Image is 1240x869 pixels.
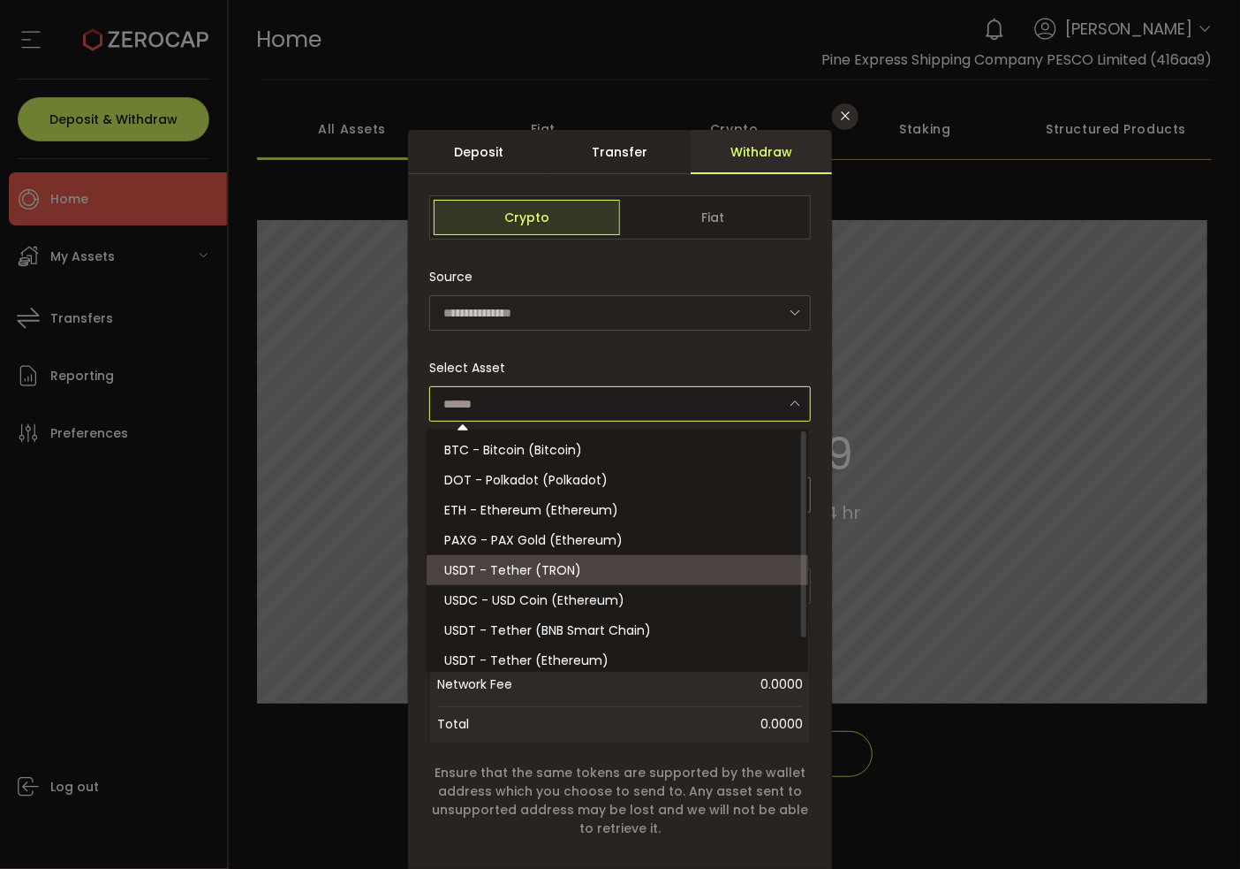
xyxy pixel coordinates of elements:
span: Source [429,259,473,294]
span: ETH - Ethereum (Ethereum) [444,501,618,519]
button: Close [832,103,858,130]
div: Transfer [549,130,691,174]
span: USDT - Tether (TRON) [444,561,581,579]
div: Deposit [408,130,549,174]
span: Network Fee [437,667,578,702]
div: Withdraw [691,130,832,174]
span: USDC - USD Coin (Ethereum) [444,591,624,609]
span: Crypto [434,200,620,235]
iframe: Chat Widget [1152,784,1240,869]
span: PAXG - PAX Gold (Ethereum) [444,531,623,549]
span: Total [437,712,469,736]
span: BTC - Bitcoin (Bitcoin) [444,441,582,459]
label: Select Asset [429,359,516,377]
span: Fiat [620,200,806,235]
span: 0.0000 [578,667,803,702]
span: Ensure that the same tokens are supported by the wallet address which you choose to send to. Any ... [429,764,811,838]
span: 0.0000 [760,712,803,736]
span: USDT - Tether (BNB Smart Chain) [444,621,651,639]
span: DOT - Polkadot (Polkadot) [444,471,608,489]
span: USDT - Tether (Ethereum) [444,652,609,669]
